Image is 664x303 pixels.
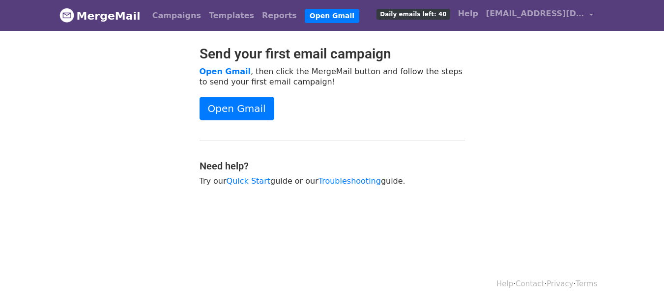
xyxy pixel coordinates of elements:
[148,6,205,26] a: Campaigns
[318,176,381,186] a: Troubleshooting
[576,279,597,288] a: Terms
[376,9,450,20] span: Daily emails left: 40
[200,160,465,172] h4: Need help?
[59,5,141,26] a: MergeMail
[200,176,465,186] p: Try our guide or our guide.
[200,97,274,120] a: Open Gmail
[200,67,251,76] a: Open Gmail
[547,279,573,288] a: Privacy
[486,8,584,20] span: [EMAIL_ADDRESS][DOMAIN_NAME]
[205,6,258,26] a: Templates
[258,6,301,26] a: Reports
[482,4,597,27] a: [EMAIL_ADDRESS][DOMAIN_NAME]
[305,9,359,23] a: Open Gmail
[496,279,513,288] a: Help
[59,8,74,23] img: MergeMail logo
[454,4,482,24] a: Help
[373,4,454,24] a: Daily emails left: 40
[516,279,544,288] a: Contact
[200,46,465,62] h2: Send your first email campaign
[227,176,270,186] a: Quick Start
[200,66,465,87] p: , then click the MergeMail button and follow the steps to send your first email campaign!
